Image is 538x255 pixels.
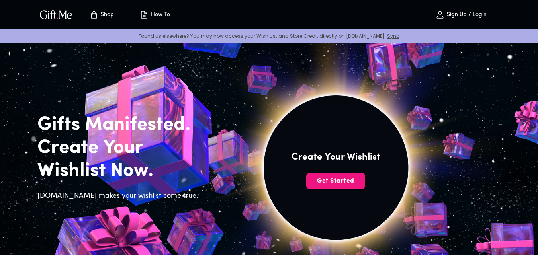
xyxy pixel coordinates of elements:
p: Sign Up / Login [445,12,487,18]
h6: [DOMAIN_NAME] makes your wishlist come true. [37,191,203,202]
button: Sign Up / Login [421,2,501,27]
p: How To [149,12,170,18]
button: GiftMe Logo [37,10,75,19]
img: GiftMe Logo [38,9,74,20]
h2: Wishlist Now. [37,160,203,183]
p: Found us elsewhere? You may now access your Wish List and Store Credit directly on [DOMAIN_NAME]! [6,33,532,39]
button: How To [133,2,177,27]
h2: Create Your [37,136,203,160]
p: Shop [99,12,114,18]
a: Sync [387,33,399,39]
h2: Gifts Manifested. [37,113,203,136]
h4: Create Your Wishlist [291,151,380,164]
img: how-to.svg [139,10,149,19]
span: Get Started [306,177,365,185]
button: Get Started [306,173,365,189]
button: Store page [80,2,123,27]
